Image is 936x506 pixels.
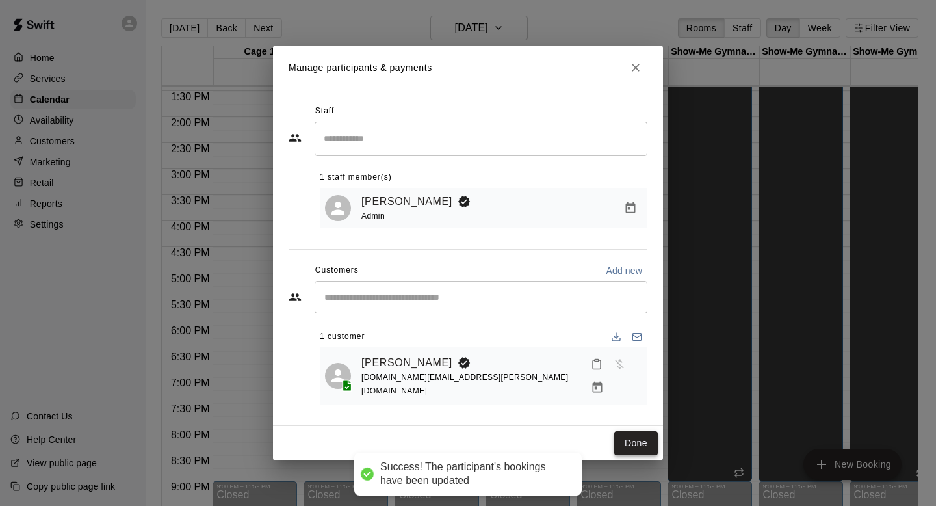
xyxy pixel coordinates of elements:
[361,373,568,395] span: [DOMAIN_NAME][EMAIL_ADDRESS][PERSON_NAME][DOMAIN_NAME]
[601,260,647,281] button: Add new
[458,356,471,369] svg: Booking Owner
[315,101,334,122] span: Staff
[586,376,609,399] button: Manage bookings & payment
[606,264,642,277] p: Add new
[289,61,432,75] p: Manage participants & payments
[380,460,569,488] div: Success! The participant's bookings have been updated
[315,122,647,156] div: Search staff
[315,260,359,281] span: Customers
[320,326,365,347] span: 1 customer
[289,131,302,144] svg: Staff
[624,56,647,79] button: Close
[361,354,452,371] a: [PERSON_NAME]
[320,167,392,188] span: 1 staff member(s)
[361,193,452,210] a: [PERSON_NAME]
[586,353,608,375] button: Mark attendance
[619,196,642,220] button: Manage bookings & payment
[325,195,351,221] div: Jake Deakins
[627,326,647,347] button: Email participants
[614,431,658,455] button: Done
[315,281,647,313] div: Start typing to search customers...
[361,211,385,220] span: Admin
[608,358,631,369] span: Has not paid
[289,291,302,304] svg: Customers
[606,326,627,347] button: Download list
[458,195,471,208] svg: Booking Owner
[325,363,351,389] div: Bryce Bond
